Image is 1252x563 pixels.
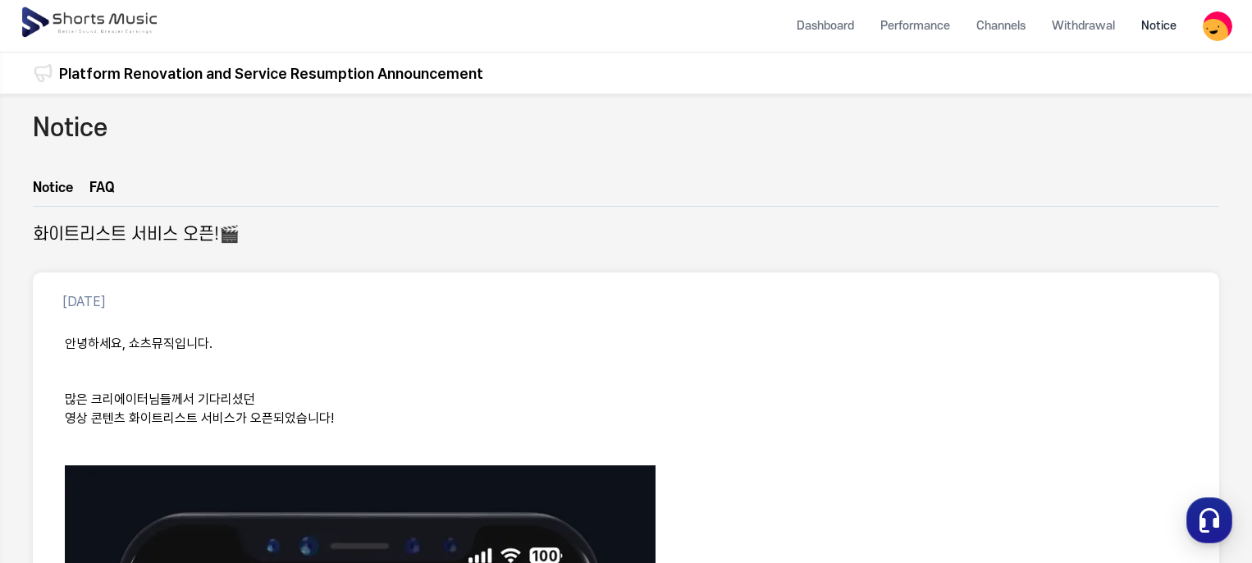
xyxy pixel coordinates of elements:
[1128,4,1190,48] a: Notice
[867,4,963,48] a: Performance
[33,63,53,83] img: 알림 아이콘
[62,292,106,312] p: [DATE]
[1039,4,1128,48] a: Withdrawal
[1203,11,1232,41] img: 사용자 이미지
[59,62,483,85] a: Platform Renovation and Service Resumption Announcement
[33,178,73,206] a: Notice
[33,223,240,246] h2: 화이트리스트 서비스 오픈!🎬
[963,4,1039,48] a: Channels
[89,178,115,206] a: FAQ
[33,110,107,147] h2: Notice
[784,4,867,48] a: Dashboard
[65,335,1187,354] p: 안녕하세요, 쇼츠뮤직입니다.
[65,391,1187,410] p: 많은 크리에이터님들께서 기다리셨던
[65,410,1187,428] p: 영상 콘텐츠 화이트리스트 서비스가 오픈되었습니다!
